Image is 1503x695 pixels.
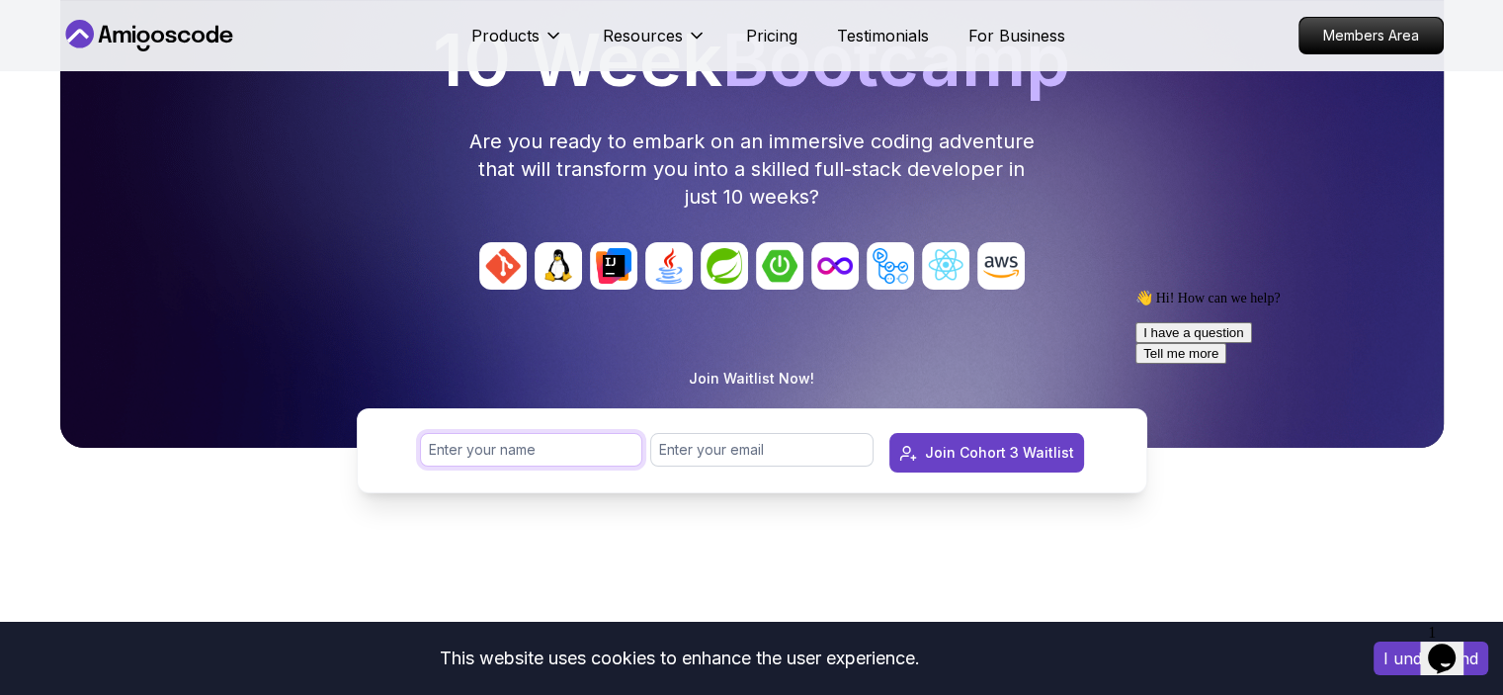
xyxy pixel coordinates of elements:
[471,24,540,47] p: Products
[603,24,707,63] button: Resources
[8,61,99,82] button: Tell me more
[756,242,803,290] img: avatar_5
[650,433,874,467] input: Enter your email
[925,443,1074,463] div: Join Cohort 3 Waitlist
[1374,642,1488,675] button: Accept cookies
[922,242,969,290] img: avatar_8
[590,242,637,290] img: avatar_2
[889,433,1084,473] button: Join Cohort 3 Waitlist
[645,242,693,290] img: avatar_3
[701,242,748,290] img: avatar_4
[1127,282,1483,606] iframe: chat widget
[968,24,1065,47] a: For Business
[746,24,797,47] a: Pricing
[68,25,1436,96] h1: 10 Week
[689,369,814,389] p: Join Waitlist Now!
[867,242,914,290] img: avatar_7
[15,637,1344,680] div: This website uses cookies to enhance the user experience.
[1299,18,1443,53] p: Members Area
[837,24,929,47] a: Testimonials
[603,24,683,47] p: Resources
[8,41,125,61] button: I have a question
[811,242,859,290] img: avatar_6
[420,433,643,467] input: Enter your name
[1298,17,1444,54] a: Members Area
[8,9,152,24] span: 👋 Hi! How can we help?
[977,242,1025,290] img: avatar_9
[479,242,527,290] img: avatar_0
[471,24,563,63] button: Products
[467,128,1037,211] p: Are you ready to embark on an immersive coding adventure that will transform you into a skilled f...
[8,8,364,82] div: 👋 Hi! How can we help?I have a questionTell me more
[535,242,582,290] img: avatar_1
[1420,616,1483,675] iframe: chat widget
